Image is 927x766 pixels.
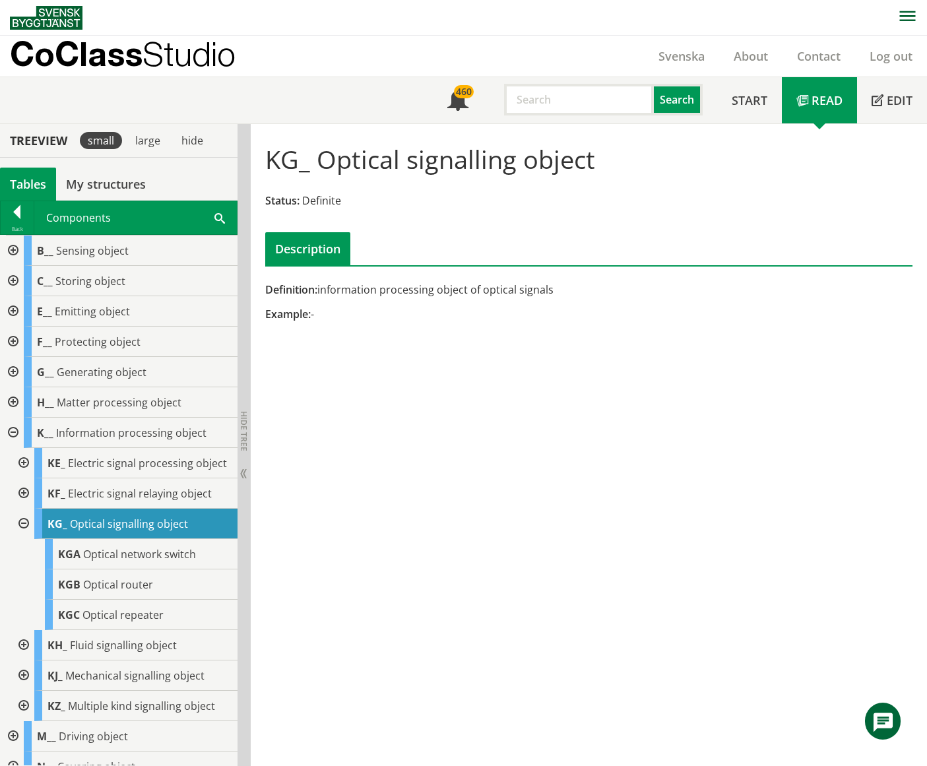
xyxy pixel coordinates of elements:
span: Status: [265,193,300,208]
span: Hide tree [238,411,249,451]
span: Fluid signalling object [70,638,177,653]
span: Electric signal processing object [68,456,227,470]
div: Treeview [3,133,75,148]
span: KH_ [48,638,67,653]
span: KZ_ [48,699,65,713]
span: Optical repeater [82,608,164,622]
span: Studio [143,34,236,73]
span: Electric signal relaying object [68,486,212,501]
span: Driving object [59,729,128,744]
span: G__ [37,365,54,379]
a: My structures [56,168,156,201]
div: Back [1,224,34,234]
div: 460 [454,85,474,98]
span: KE_ [48,456,65,470]
a: Read [782,77,857,123]
span: Optical router [83,577,153,592]
a: Contact [783,48,855,64]
div: Components [34,201,237,234]
a: Edit [857,77,927,123]
div: small [80,132,122,149]
span: Generating object [57,365,146,379]
span: KJ_ [48,668,63,683]
span: M__ [37,729,56,744]
span: Edit [887,92,912,108]
span: B__ [37,243,53,258]
a: Log out [855,48,927,64]
a: About [719,48,783,64]
span: Sensing object [56,243,129,258]
span: KGB [58,577,80,592]
span: Start [732,92,767,108]
span: Protecting object [55,335,141,349]
div: - [265,307,691,321]
a: 460 [433,77,483,123]
span: K__ [37,426,53,440]
span: Notifications [447,91,468,112]
span: Definite [302,193,341,208]
span: KF_ [48,486,65,501]
div: information processing object of optical signals [265,282,691,297]
input: Search [504,84,654,115]
span: Multiple kind signalling object [68,699,215,713]
span: Information processing object [56,426,207,440]
div: large [127,132,168,149]
span: Example: [265,307,311,321]
span: H__ [37,395,54,410]
a: Start [717,77,782,123]
div: Description [265,232,350,265]
span: KGA [58,547,80,561]
span: E__ [37,304,52,319]
span: Mechanical signalling object [65,668,205,683]
span: KG_ [48,517,67,531]
span: Emitting object [55,304,130,319]
button: Search [654,84,703,115]
span: Matter processing object [57,395,181,410]
h1: KG_ Optical signalling object [265,144,595,174]
span: Definition: [265,282,317,297]
span: Optical network switch [83,547,196,561]
span: Search within table [214,210,225,224]
span: Read [812,92,843,108]
span: Storing object [55,274,125,288]
span: C__ [37,274,53,288]
div: hide [174,132,211,149]
span: KGC [58,608,80,622]
p: CoClass [10,46,236,61]
span: Optical signalling object [70,517,188,531]
a: CoClassStudio [10,36,264,77]
span: F__ [37,335,52,349]
img: Svensk Byggtjänst [10,6,82,30]
a: Svenska [644,48,719,64]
